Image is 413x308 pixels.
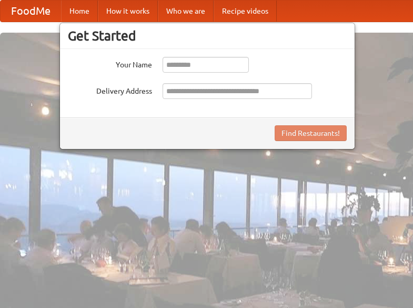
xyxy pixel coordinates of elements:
[275,125,347,141] button: Find Restaurants!
[61,1,98,22] a: Home
[158,1,214,22] a: Who we are
[214,1,277,22] a: Recipe videos
[68,83,152,96] label: Delivery Address
[68,57,152,70] label: Your Name
[68,28,347,44] h3: Get Started
[98,1,158,22] a: How it works
[1,1,61,22] a: FoodMe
